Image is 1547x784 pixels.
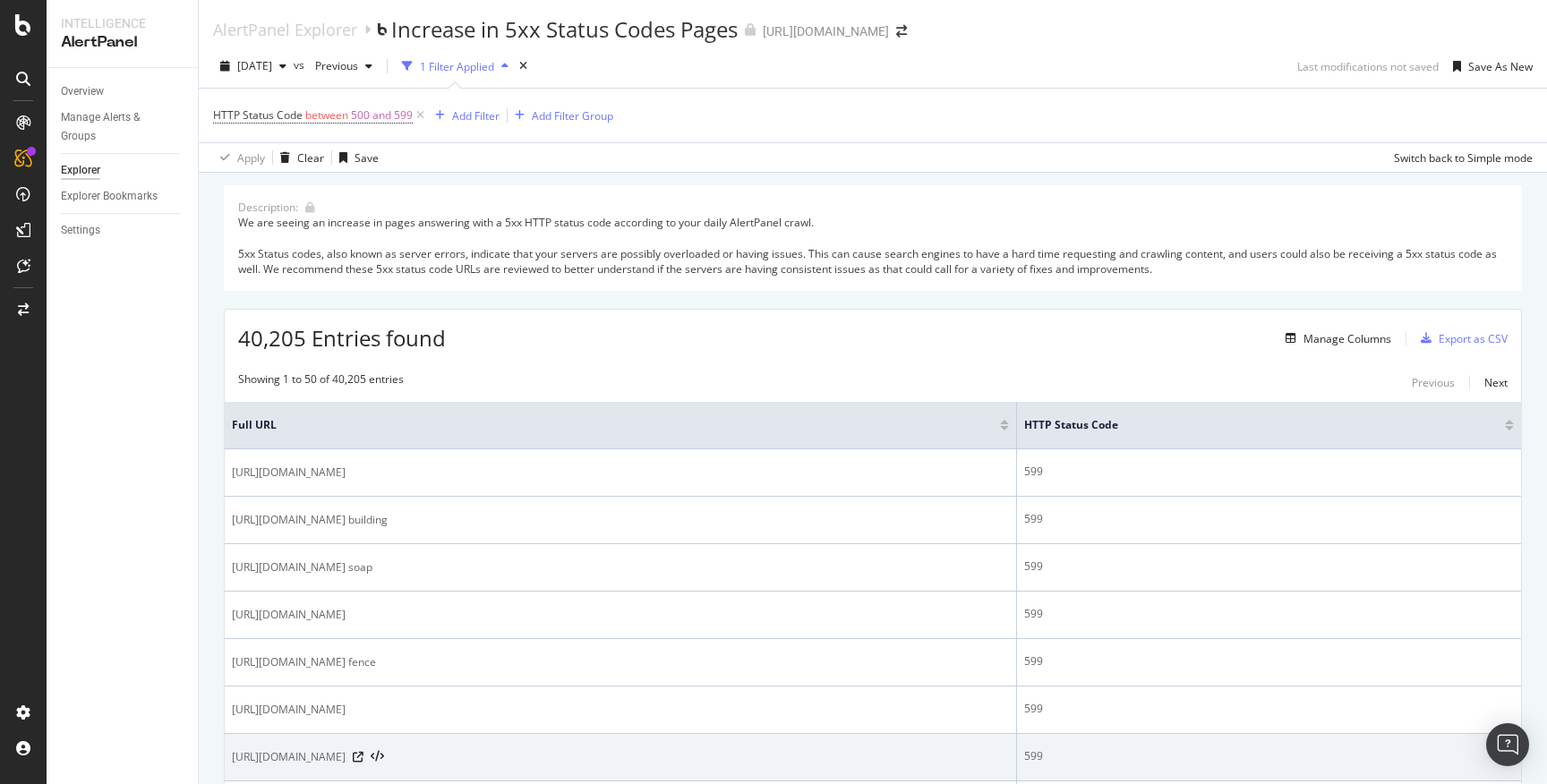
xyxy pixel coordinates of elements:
span: [URL][DOMAIN_NAME] [232,748,346,766]
div: We are seeing an increase in pages answering with a 5xx HTTP status code according to your daily ... [238,215,1508,277]
span: [URL][DOMAIN_NAME] [232,701,346,719]
span: [URL][DOMAIN_NAME] soap [232,558,372,576]
div: Overview [61,82,104,101]
div: Description: [238,200,298,215]
button: Save As New [1446,52,1533,81]
div: Apply [237,150,265,166]
button: [DATE] [213,52,294,81]
div: Previous [1412,375,1455,390]
div: 1 Filter Applied [420,59,494,74]
div: Intelligence [61,14,184,32]
button: Switch back to Simple mode [1387,143,1533,172]
div: Explorer [61,161,100,180]
a: Settings [61,221,185,240]
div: Manage Alerts & Groups [61,108,168,146]
button: Add Filter [428,105,500,126]
div: times [516,57,531,75]
span: [URL][DOMAIN_NAME] fence [232,653,376,671]
span: between [305,107,348,123]
div: arrow-right-arrow-left [896,25,907,38]
span: 500 and 599 [351,103,413,128]
button: Next [1484,371,1508,393]
span: HTTP Status Code [1024,417,1478,433]
button: Apply [213,143,265,172]
button: 1 Filter Applied [395,52,516,81]
button: Previous [1412,371,1455,393]
div: Switch back to Simple mode [1394,150,1533,166]
span: HTTP Status Code [213,107,303,123]
div: AlertPanel [61,32,184,53]
div: 599 [1024,511,1514,527]
div: Add Filter Group [532,108,613,124]
span: [URL][DOMAIN_NAME] building [232,511,388,529]
span: [URL][DOMAIN_NAME] [232,464,346,481]
div: 599 [1024,606,1514,622]
a: Manage Alerts & Groups [61,108,185,146]
div: Showing 1 to 50 of 40,205 entries [238,371,404,393]
span: 40,205 Entries found [238,323,446,353]
span: 2025 Sep. 23rd [237,58,272,73]
div: Add Filter [452,108,500,124]
button: Export as CSV [1414,324,1508,353]
div: Next [1484,375,1508,390]
div: 599 [1024,653,1514,669]
div: Increase in 5xx Status Codes Pages [391,14,738,45]
button: Save [332,143,379,172]
a: Explorer [61,161,185,180]
div: 599 [1024,701,1514,717]
div: Clear [297,150,324,166]
div: Open Intercom Messenger [1486,723,1529,766]
div: Settings [61,221,100,240]
button: Clear [273,143,324,172]
a: Explorer Bookmarks [61,187,185,206]
a: Overview [61,82,185,101]
div: Export as CSV [1439,331,1508,346]
div: 599 [1024,558,1514,575]
div: Last modifications not saved [1297,59,1439,74]
button: Add Filter Group [508,105,613,126]
button: View HTML Source [371,751,384,763]
div: Explorer Bookmarks [61,187,158,206]
span: vs [294,57,308,72]
div: Save [355,150,379,166]
div: Manage Columns [1303,331,1391,346]
a: AlertPanel Explorer [213,20,357,39]
span: [URL][DOMAIN_NAME] [232,606,346,624]
span: Full URL [232,417,973,433]
button: Previous [308,52,380,81]
div: 599 [1024,464,1514,480]
div: [URL][DOMAIN_NAME] [763,22,889,40]
button: Manage Columns [1278,328,1391,349]
div: 599 [1024,748,1514,764]
span: Previous [308,58,358,73]
a: Visit Online Page [353,752,363,763]
div: Save As New [1468,59,1533,74]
